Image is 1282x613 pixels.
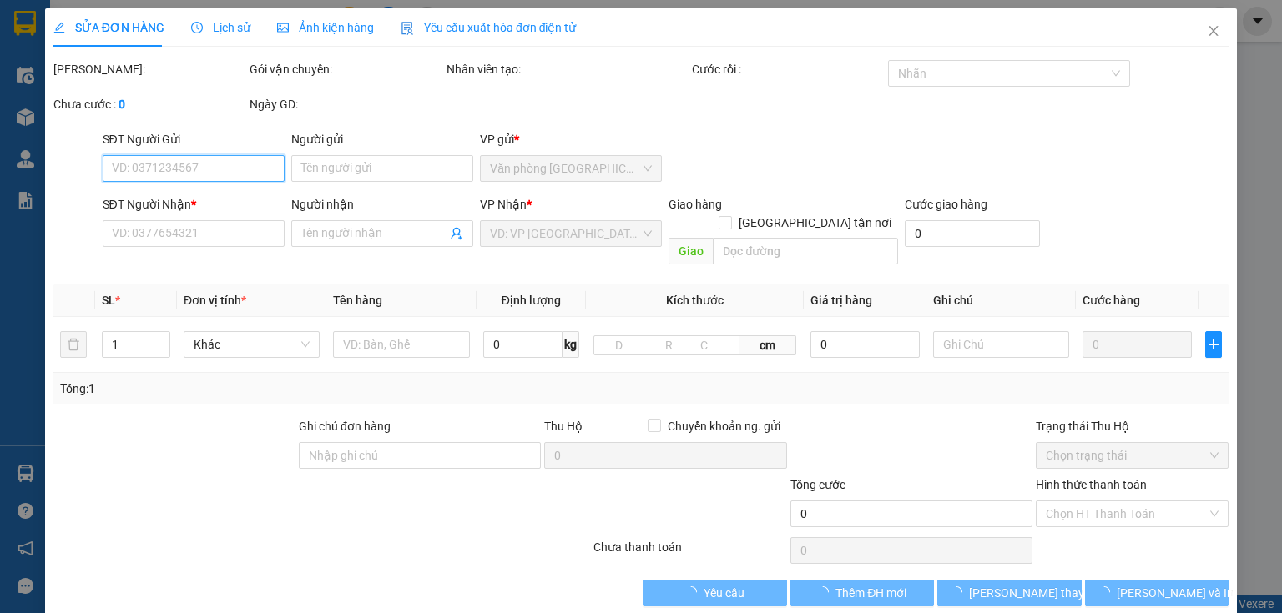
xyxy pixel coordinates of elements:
[490,156,652,181] span: Văn phòng Đà Nẵng
[1205,331,1222,358] button: plus
[447,60,689,78] div: Nhân viên tạo:
[53,95,246,113] div: Chưa cước :
[184,294,246,307] span: Đơn vị tính
[905,198,987,211] label: Cước giao hàng
[713,238,898,264] input: Dọc đường
[1098,586,1117,598] span: loading
[643,580,787,606] button: Yêu cầu
[694,335,739,355] input: C
[544,420,583,433] span: Thu Hộ
[1036,417,1229,435] div: Trạng thái Thu Hộ
[53,60,246,78] div: [PERSON_NAME]:
[502,294,561,307] span: Định lượng
[480,198,527,211] span: VP Nhận
[191,21,250,34] span: Lịch sử
[669,198,722,211] span: Giao hàng
[692,60,885,78] div: Cước rồi :
[194,332,310,357] span: Khác
[299,442,541,469] input: Ghi chú đơn hàng
[291,130,473,148] div: Người gửi
[644,335,694,355] input: R
[291,195,473,214] div: Người nhận
[661,417,787,435] span: Chuyển khoản ng. gửi
[905,220,1040,247] input: Cước giao hàng
[53,22,65,33] span: edit
[60,331,87,358] button: delete
[685,586,704,598] span: loading
[969,584,1103,602] span: [PERSON_NAME] thay đổi
[1083,331,1192,358] input: 0
[739,335,795,355] span: cm
[450,227,463,240] span: user-add
[1206,338,1221,351] span: plus
[277,21,374,34] span: Ảnh kiện hàng
[1207,24,1220,38] span: close
[669,238,713,264] span: Giao
[119,98,125,111] b: 0
[790,478,845,491] span: Tổng cước
[1046,443,1219,468] span: Chọn trạng thái
[926,284,1077,317] th: Ghi chú
[817,586,835,598] span: loading
[299,420,391,433] label: Ghi chú đơn hàng
[592,538,788,567] div: Chưa thanh toán
[250,95,442,113] div: Ngày GD:
[250,60,442,78] div: Gói vận chuyển:
[480,130,662,148] div: VP gửi
[103,130,285,148] div: SĐT Người Gửi
[401,22,414,35] img: icon
[1085,580,1229,606] button: [PERSON_NAME] và In
[1083,294,1140,307] span: Cước hàng
[102,294,115,307] span: SL
[1036,478,1147,491] label: Hình thức thanh toán
[933,331,1070,358] input: Ghi Chú
[937,580,1082,606] button: [PERSON_NAME] thay đổi
[333,294,382,307] span: Tên hàng
[1190,8,1237,55] button: Close
[103,195,285,214] div: SĐT Người Nhận
[951,586,969,598] span: loading
[333,331,470,358] input: VD: Bàn, Ghế
[60,379,496,398] div: Tổng: 1
[563,331,579,358] span: kg
[401,21,577,34] span: Yêu cầu xuất hóa đơn điện tử
[666,294,724,307] span: Kích thước
[1117,584,1234,602] span: [PERSON_NAME] và In
[835,584,906,602] span: Thêm ĐH mới
[732,214,898,232] span: [GEOGRAPHIC_DATA] tận nơi
[593,335,644,355] input: D
[704,584,744,602] span: Yêu cầu
[810,294,872,307] span: Giá trị hàng
[277,22,289,33] span: picture
[53,21,164,34] span: SỬA ĐƠN HÀNG
[191,22,203,33] span: clock-circle
[790,580,935,606] button: Thêm ĐH mới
